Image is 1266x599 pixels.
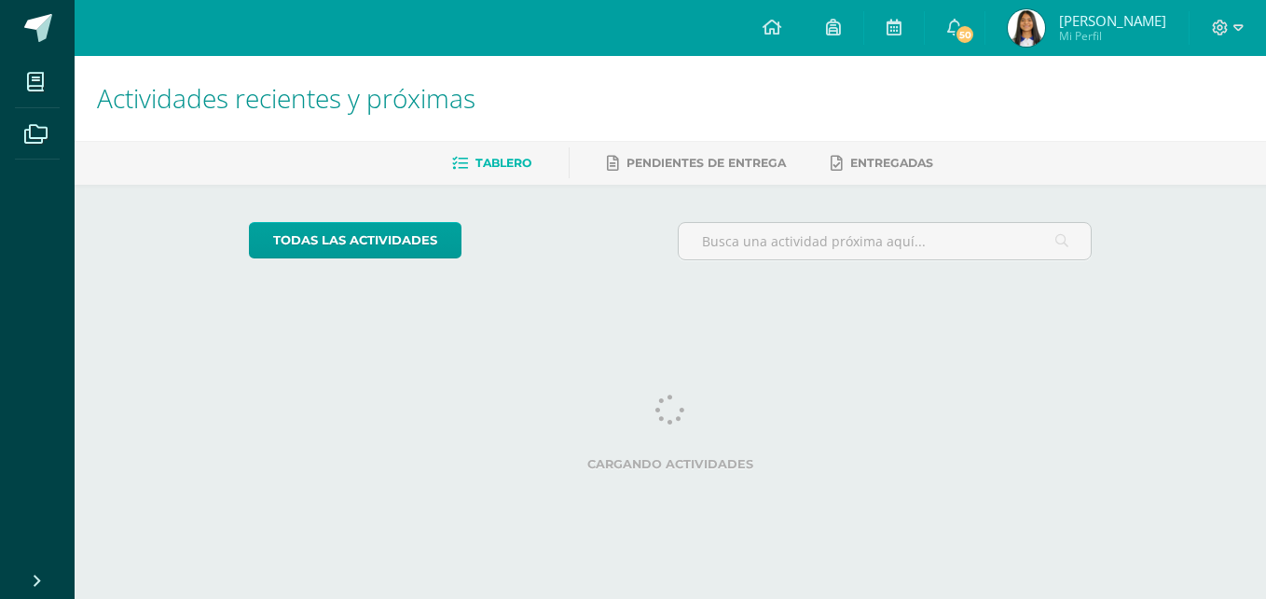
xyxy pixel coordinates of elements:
[679,223,1092,259] input: Busca una actividad próxima aquí...
[249,457,1093,471] label: Cargando actividades
[475,156,531,170] span: Tablero
[452,148,531,178] a: Tablero
[1008,9,1045,47] img: c873000715c37a947182d8950bd14775.png
[955,24,975,45] span: 50
[1059,28,1166,44] span: Mi Perfil
[626,156,786,170] span: Pendientes de entrega
[249,222,461,258] a: todas las Actividades
[1059,11,1166,30] span: [PERSON_NAME]
[607,148,786,178] a: Pendientes de entrega
[97,80,475,116] span: Actividades recientes y próximas
[831,148,933,178] a: Entregadas
[850,156,933,170] span: Entregadas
